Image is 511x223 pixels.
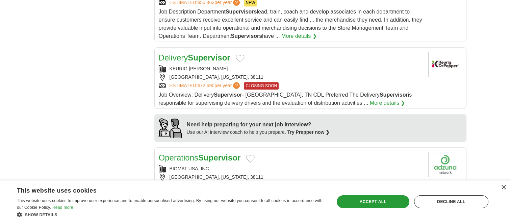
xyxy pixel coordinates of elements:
[17,198,323,210] span: This website uses cookies to improve user experience and to enable personalised advertising. By u...
[187,129,330,136] div: Use our AI interview coach to help you prepare.
[170,66,228,71] a: KEURIG [PERSON_NAME]
[231,33,262,39] strong: Supervisors
[159,92,412,106] span: Job Overview: Delivery - [GEOGRAPHIC_DATA], TN CDL Preferred The Delivery is responsible for supe...
[17,211,325,218] div: Show details
[287,129,330,135] a: Try Prepper now ❯
[246,154,255,163] button: Add to favorite jobs
[159,153,241,162] a: OperationsSupervisor
[428,152,462,177] img: Company logo
[281,32,317,40] a: More details ❯
[370,99,405,107] a: More details ❯
[197,83,214,88] span: $72,690
[159,9,422,39] span: Job Description Department lead, train, coach and develop associates in each department to ensure...
[337,195,409,208] div: Accept all
[159,174,423,181] div: [GEOGRAPHIC_DATA], [US_STATE], 38111
[244,82,279,90] span: CLOSING SOON
[236,54,245,63] button: Add to favorite jobs
[17,184,308,195] div: This website uses cookies
[414,195,488,208] div: Decline all
[233,82,240,89] span: ?
[214,92,242,98] strong: Supervisor
[380,92,408,98] strong: Supervisor
[159,165,423,172] div: BIOMAT USA, INC.
[198,153,240,162] strong: Supervisor
[170,82,241,90] a: ESTIMATED:$72,690per year?
[226,9,257,15] strong: Supervisors
[501,185,506,190] div: Close
[428,52,462,77] img: Keurig Dr Pepper logo
[52,205,73,210] a: Read more, opens a new window
[159,74,423,81] div: [GEOGRAPHIC_DATA], [US_STATE], 38111
[25,213,57,217] span: Show details
[188,53,230,62] strong: Supervisor
[187,121,330,129] div: Need help preparing for your next job interview?
[159,53,230,62] a: DeliverySupervisor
